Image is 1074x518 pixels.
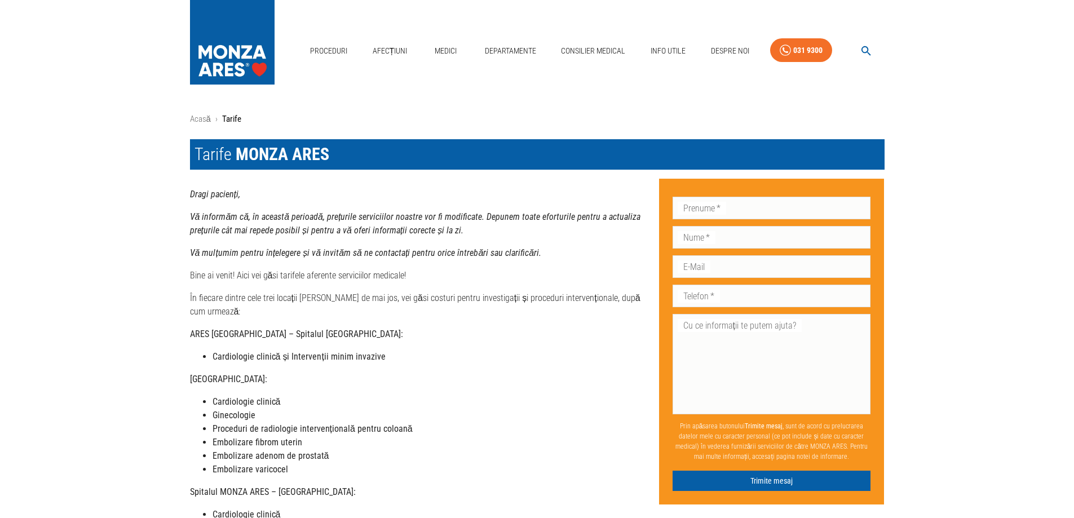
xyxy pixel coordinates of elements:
[646,39,690,63] a: Info Utile
[673,417,871,466] p: Prin apăsarea butonului , sunt de acord cu prelucrarea datelor mele cu caracter personal (ce pot ...
[213,423,413,434] strong: Proceduri de radiologie intervențională pentru coloană
[428,39,464,63] a: Medici
[236,144,329,164] span: MONZA ARES
[213,437,302,448] strong: Embolizare fibrom uterin
[556,39,630,63] a: Consilier Medical
[306,39,352,63] a: Proceduri
[190,114,211,124] a: Acasă
[190,139,885,170] h1: Tarife
[222,113,241,126] p: Tarife
[190,189,240,200] strong: Dragi pacienți,
[480,39,541,63] a: Departamente
[190,291,650,318] p: În fiecare dintre cele trei locații [PERSON_NAME] de mai jos, vei găsi costuri pentru investigați...
[706,39,754,63] a: Despre Noi
[213,464,288,475] strong: Embolizare varicocel
[190,486,356,497] strong: Spitalul MONZA ARES – [GEOGRAPHIC_DATA]:
[793,43,823,57] div: 031 9300
[215,113,218,126] li: ›
[190,211,641,236] strong: Vă informăm că, în această perioadă, prețurile serviciilor noastre vor fi modificate. Depunem toa...
[673,471,871,492] button: Trimite mesaj
[190,374,267,384] strong: [GEOGRAPHIC_DATA]:
[770,38,832,63] a: 031 9300
[213,410,255,420] strong: Ginecologie
[190,113,885,126] nav: breadcrumb
[213,351,386,362] strong: Cardiologie clinică și Intervenții minim invazive
[745,422,783,430] b: Trimite mesaj
[190,269,650,282] p: Bine ai venit! Aici vei găsi tarifele aferente serviciilor medicale!
[213,396,281,407] strong: Cardiologie clinică
[190,247,542,258] strong: Vă mulțumim pentru înțelegere și vă invităm să ne contactați pentru orice întrebări sau clarificări.
[190,329,403,339] strong: ARES [GEOGRAPHIC_DATA] – Spitalul [GEOGRAPHIC_DATA]:
[368,39,412,63] a: Afecțiuni
[213,450,329,461] strong: Embolizare adenom de prostată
